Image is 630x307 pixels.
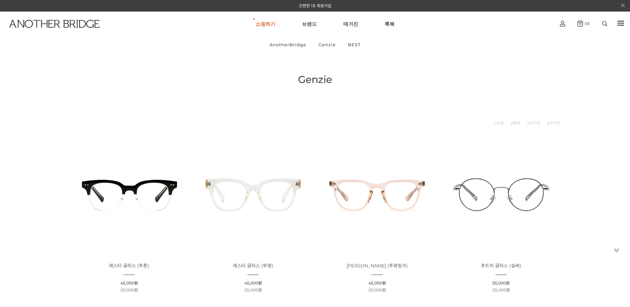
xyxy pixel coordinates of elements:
[69,134,189,254] img: 레스터 글라스 투톤 - 세련된 투톤 안경 제품 이미지
[560,21,565,26] img: cart
[347,263,408,268] a: [PERSON_NAME] (투명핑크)
[9,20,100,28] img: logo
[492,288,510,292] span: 20,000원
[492,281,510,286] span: 55,000원
[233,263,273,269] span: 레스터 글라스 (투명)
[264,36,312,53] a: AnotherBridge
[313,36,341,53] a: Genzie
[120,281,138,286] span: 45,000원
[109,263,149,268] a: 레스터 글라스 (투톤)
[577,21,590,26] a: (0)
[368,288,386,292] span: 20,000원
[342,36,366,53] a: BEST
[441,134,561,254] img: 포트리 글라스 - 실버 안경 이미지
[298,73,332,86] span: Genzie
[510,120,520,126] a: 상품명
[244,288,262,292] span: 20,000원
[547,120,560,126] a: 높은가격
[120,288,138,292] span: 20,000원
[3,20,98,44] a: logo
[109,263,149,269] span: 레스터 글라스 (투톤)
[193,134,313,254] img: 레스터 글라스 - 투명 안경 제품 이미지
[577,21,583,26] img: cart
[494,120,504,126] a: 신상품
[302,12,317,36] a: 브랜드
[244,281,262,286] span: 45,000원
[527,120,540,126] a: 낮은가격
[343,12,358,36] a: 매거진
[233,263,273,268] a: 레스터 글라스 (투명)
[385,12,395,36] a: 룩북
[347,263,408,269] span: [PERSON_NAME] (투명핑크)
[583,21,590,26] span: (0)
[299,3,331,8] a: 간편한 1초 회원가입
[317,134,437,254] img: 애크런 글라스 - 투명핑크 안경 제품 이미지
[602,21,607,26] img: search
[368,281,386,286] span: 45,000원
[256,12,275,36] a: 쇼핑하기
[481,263,521,268] a: 포트리 글라스 (실버)
[481,263,521,269] span: 포트리 글라스 (실버)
